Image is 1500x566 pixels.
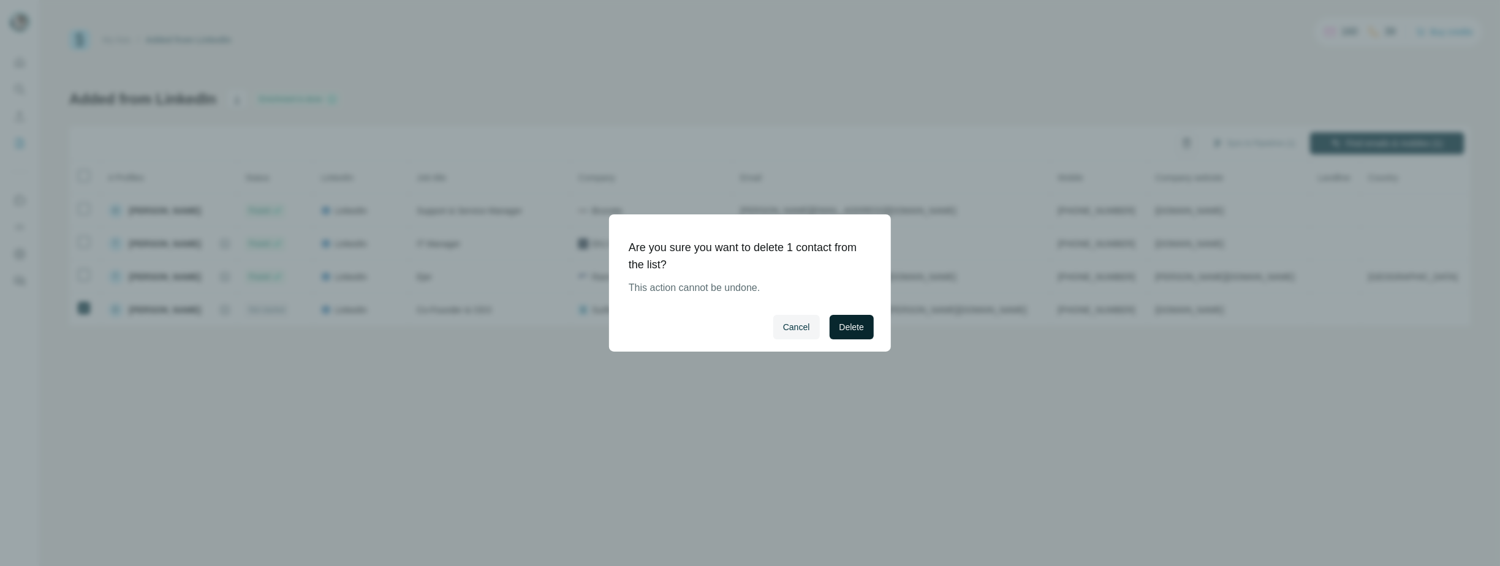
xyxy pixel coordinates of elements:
[830,315,874,339] button: Delete
[629,281,862,295] p: This action cannot be undone.
[629,239,862,273] h1: Are you sure you want to delete 1 contact from the list?
[839,321,864,333] span: Delete
[783,321,810,333] span: Cancel
[773,315,820,339] button: Cancel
